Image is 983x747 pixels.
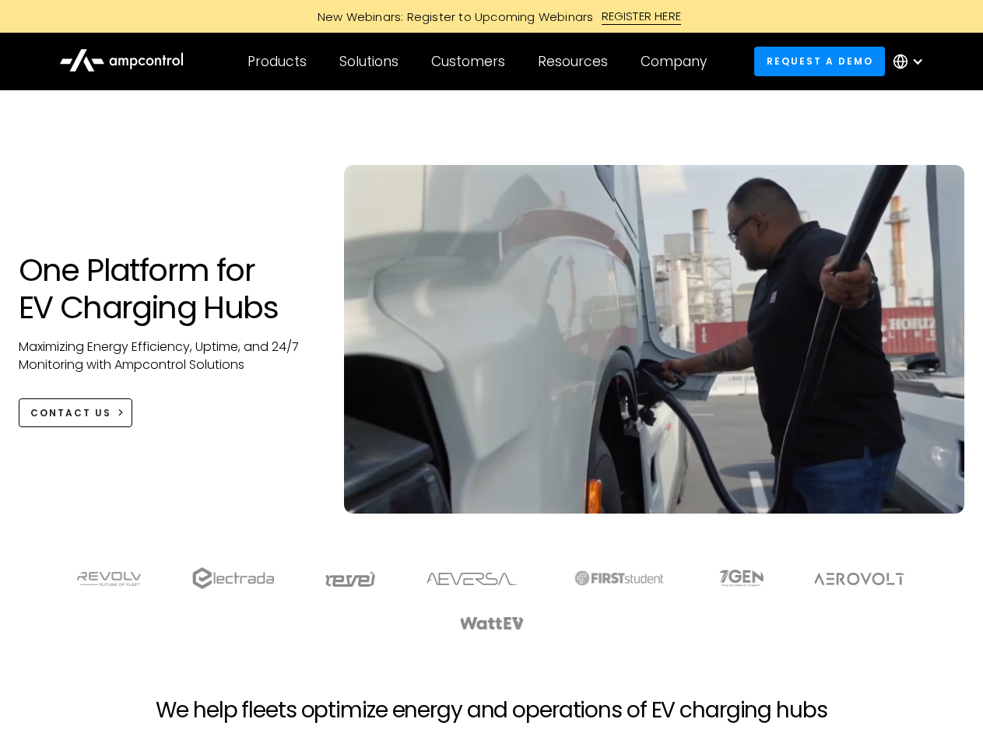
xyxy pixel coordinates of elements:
[538,53,608,70] div: Resources
[248,53,307,70] div: Products
[459,617,525,630] img: WattEV logo
[19,251,314,326] h1: One Platform for EV Charging Hubs
[30,406,111,420] div: CONTACT US
[641,53,707,70] div: Company
[602,8,682,25] div: REGISTER HERE
[754,47,885,75] a: Request a demo
[302,9,602,25] div: New Webinars: Register to Upcoming Webinars
[192,567,274,589] img: electrada logo
[339,53,398,70] div: Solutions
[19,398,133,427] a: CONTACT US
[431,53,505,70] div: Customers
[19,338,314,373] p: Maximizing Energy Efficiency, Uptime, and 24/7 Monitoring with Ampcontrol Solutions
[142,8,842,25] a: New Webinars: Register to Upcoming WebinarsREGISTER HERE
[156,697,827,724] h2: We help fleets optimize energy and operations of EV charging hubs
[813,573,906,585] img: Aerovolt Logo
